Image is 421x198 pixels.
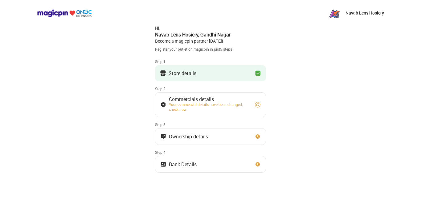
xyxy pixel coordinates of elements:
[155,128,266,145] button: Ownership details
[155,31,266,38] div: Navab Lens Hosiery , Gandhi Nagar
[155,92,266,117] button: Commercials detailsYour commercial details have been changed, check now
[328,7,341,19] img: zN8eeJ7_1yFC7u6ROh_yaNnuSMByXp4ytvKet0ObAKR-3G77a2RQhNqTzPi8_o_OMQ7Yu_PgX43RpeKyGayj_rdr-Pw
[255,70,261,76] img: checkbox_green.749048da.svg
[155,25,266,44] div: Hi, Become a magicpin partner [DATE]!
[160,70,166,76] img: storeIcon.9b1f7264.svg
[255,133,261,140] img: clock_icon_new.67dbf243.svg
[160,161,166,167] img: ownership_icon.37569ceb.svg
[255,102,261,108] img: refresh_circle.10b5a287.svg
[155,47,266,52] div: Register your outlet on magicpin in just 5 steps
[155,59,266,64] div: Step 1
[169,102,249,112] div: Your commercial details have been changed, check now
[169,72,196,75] div: Store details
[155,150,266,155] div: Step 4
[169,163,197,166] div: Bank Details
[160,133,166,140] img: commercials_icon.983f7837.svg
[155,86,266,91] div: Step 2
[155,65,266,81] button: Store details
[155,156,266,173] button: Bank Details
[169,135,208,138] div: Ownership details
[160,102,166,108] img: bank_details_tick.fdc3558c.svg
[169,98,249,101] div: Commercials details
[155,122,266,127] div: Step 3
[345,10,384,16] p: Navab Lens Hosiery
[255,161,261,167] img: clock_icon_new.67dbf243.svg
[37,9,92,17] img: ondc-logo-new-small.8a59708e.svg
